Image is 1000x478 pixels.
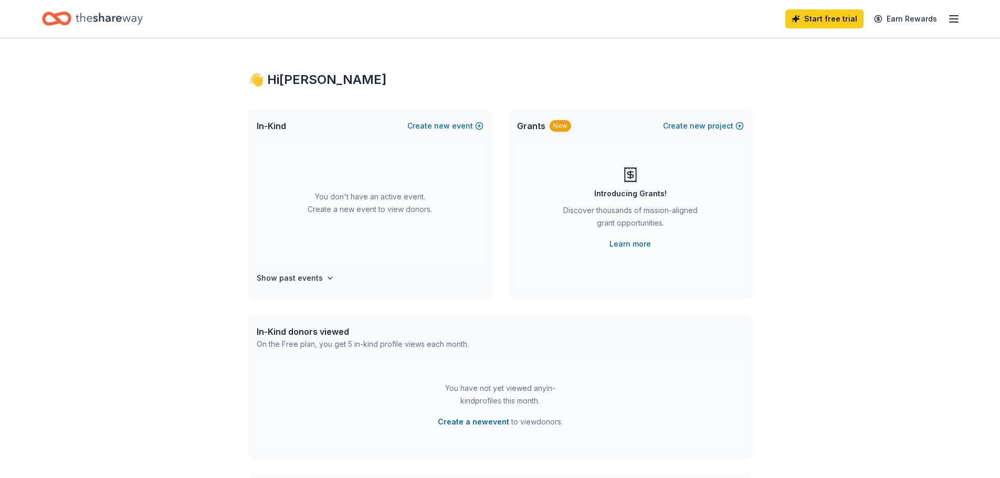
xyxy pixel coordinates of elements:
button: Create a newevent [438,416,509,428]
div: 👋 Hi [PERSON_NAME] [248,71,752,88]
div: Introducing Grants! [594,187,667,200]
button: Show past events [257,272,334,284]
h4: Show past events [257,272,323,284]
div: Discover thousands of mission-aligned grant opportunities. [559,204,702,233]
span: Grants [517,120,545,132]
a: Earn Rewards [868,9,943,28]
button: Createnewevent [407,120,483,132]
div: You don't have an active event. Create a new event to view donors. [257,143,483,263]
button: Createnewproject [663,120,744,132]
span: to view donors . [438,416,563,428]
span: new [690,120,706,132]
a: Start free trial [785,9,864,28]
div: You have not yet viewed any in-kind profiles this month. [435,382,566,407]
a: Learn more [609,238,651,250]
span: new [434,120,450,132]
div: New [550,120,571,132]
div: On the Free plan, you get 5 in-kind profile views each month. [257,338,469,350]
a: Home [42,6,143,31]
span: In-Kind [257,120,286,132]
div: In-Kind donors viewed [257,325,469,338]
